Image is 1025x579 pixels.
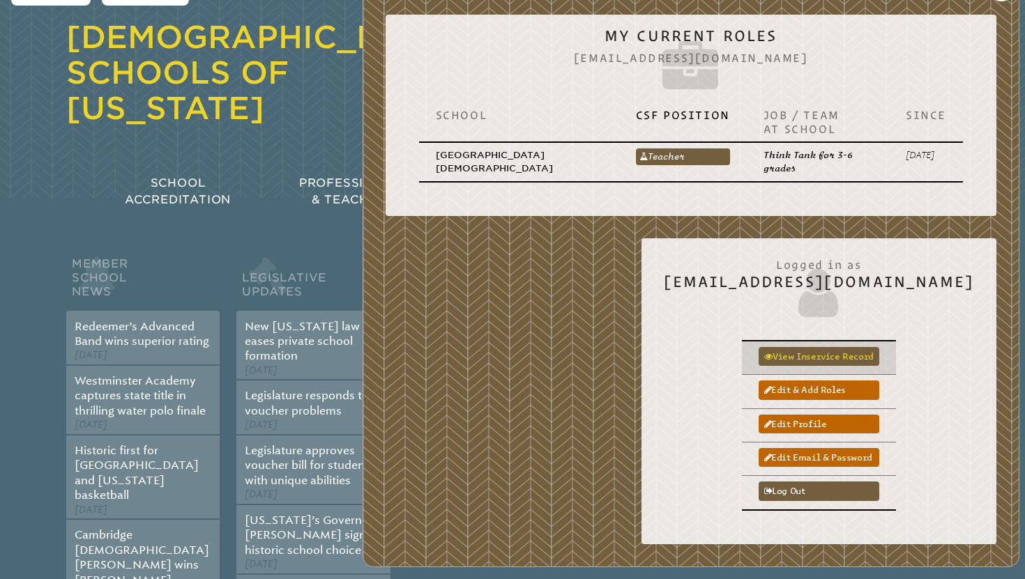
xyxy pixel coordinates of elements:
[245,419,278,431] span: [DATE]
[759,481,879,500] a: Log out
[75,374,206,417] a: Westminster Academy captures state title in thrilling water polo finale
[245,444,374,487] a: Legislature approves voucher bill for students with unique abilities
[75,504,107,516] span: [DATE]
[436,108,602,122] p: School
[664,251,974,321] h2: [EMAIL_ADDRESS][DOMAIN_NAME]
[236,254,390,311] h2: Legislative Updates
[764,148,872,176] p: Think Tank for 3-6 grades
[408,27,974,97] h2: My Current Roles
[759,347,879,366] a: View inservice record
[636,148,730,165] a: Teacher
[436,148,602,176] p: [GEOGRAPHIC_DATA][DEMOGRAPHIC_DATA]
[245,488,278,500] span: [DATE]
[759,415,879,433] a: Edit profile
[636,108,730,122] p: CSF Position
[245,389,369,417] a: Legislature responds to voucher problems
[245,558,278,570] span: [DATE]
[759,448,879,467] a: Edit email & password
[245,320,360,363] a: New [US_STATE] law eases private school formation
[759,380,879,399] a: Edit & add roles
[906,148,946,162] p: [DATE]
[66,254,220,311] h2: Member School News
[664,251,974,273] span: Logged in as
[75,419,107,431] span: [DATE]
[764,108,872,136] p: Job / Team at School
[75,444,199,502] a: Historic first for [GEOGRAPHIC_DATA] and [US_STATE] basketball
[906,108,946,122] p: Since
[299,176,503,206] span: Professional Development & Teacher Certification
[75,349,107,361] span: [DATE]
[75,320,209,348] a: Redeemer’s Advanced Band wins superior rating
[245,364,278,376] span: [DATE]
[245,514,379,557] a: [US_STATE]’s Governor [PERSON_NAME] signs historic school choice bill
[125,176,231,206] span: School Accreditation
[66,19,462,126] a: [DEMOGRAPHIC_DATA] Schools of [US_STATE]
